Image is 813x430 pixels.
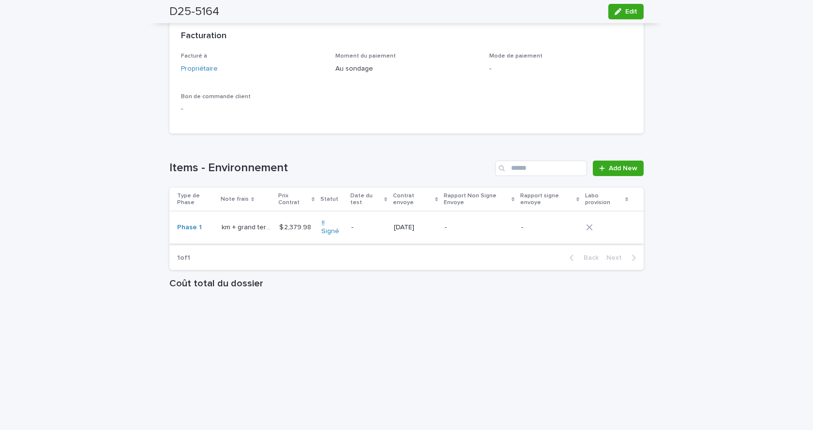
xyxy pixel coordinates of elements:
[495,161,587,176] input: Search
[444,191,509,208] p: Rapport Non Signe Envoye
[445,223,513,232] p: -
[169,278,644,289] h1: Coût total du dossier
[321,220,344,236] a: ‼ Signé
[177,223,202,232] a: Phase 1
[181,64,218,74] a: Propriétaire
[169,161,491,175] h1: Items - Environnement
[606,254,628,261] span: Next
[608,4,644,19] button: Edit
[169,5,219,19] h2: D25-5164
[489,64,632,74] p: -
[181,104,324,114] p: -
[521,223,579,232] p: -
[625,8,637,15] span: Edit
[181,94,251,100] span: Bon de commande client
[169,246,198,270] p: 1 of 1
[562,253,602,262] button: Back
[489,53,542,59] span: Mode de paiement
[351,223,386,232] p: -
[585,191,622,208] p: Labo provision
[278,191,309,208] p: Prix Contrat
[181,53,207,59] span: Facturé à
[181,31,226,42] h2: Facturation
[320,194,338,205] p: Statut
[279,222,313,232] p: $ 2,379.98
[609,165,637,172] span: Add New
[394,223,437,232] p: [DATE]
[335,64,478,74] p: Au sondage
[335,53,396,59] span: Moment du paiement
[393,191,433,208] p: Contrat envoye
[221,194,249,205] p: Note frais
[602,253,644,262] button: Next
[169,211,644,244] tr: Phase 1 km + grand terrainkm + grand terrain $ 2,379.98$ 2,379.98 ‼ Signé -[DATE]--
[593,161,644,176] a: Add New
[222,222,273,232] p: km + grand terrain
[350,191,382,208] p: Date du test
[177,191,215,208] p: Type de Phase
[578,254,599,261] span: Back
[520,191,574,208] p: Rapport signe envoye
